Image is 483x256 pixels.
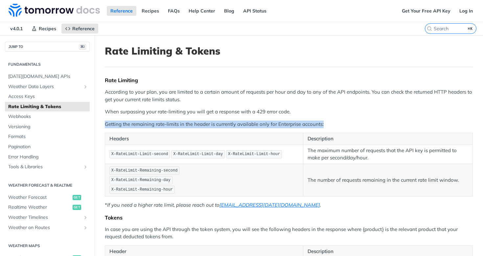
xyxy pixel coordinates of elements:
[8,113,88,120] span: Webhooks
[5,112,90,122] a: Webhooks
[5,152,90,162] a: Error Handling
[5,142,90,152] a: Pagination
[8,104,88,110] span: Rate Limiting & Tokens
[83,84,88,89] button: Show subpages for Weather Data Layers
[8,73,88,80] span: [DATE][DOMAIN_NAME] APIs
[5,223,90,233] a: Weather on RoutesShow subpages for Weather on Routes
[107,6,136,16] a: Reference
[111,152,168,156] span: X-RateLimit-Limit-second
[5,182,90,188] h2: Weather Forecast & realtime
[219,202,320,208] a: [EMAIL_ADDRESS][DATE][DOMAIN_NAME]
[5,202,90,212] a: Realtime Weatherget
[5,102,90,112] a: Rate Limiting & Tokens
[7,24,26,34] span: v4.0.1
[61,24,98,34] a: Reference
[5,72,90,81] a: [DATE][DOMAIN_NAME] APIs
[8,124,88,130] span: Versioning
[105,88,473,103] p: According to your plan, you are limited to a certain amount of requests per hour and day to any o...
[105,121,473,128] p: Getting the remaining rate-limits in the header is currently available only for Enterprise accounts:
[138,6,163,16] a: Recipes
[5,132,90,142] a: Formats
[73,195,81,200] span: get
[111,178,171,182] span: X-RateLimit-Remaining-day
[5,42,90,52] button: JUMP TO⌘/
[466,25,474,32] kbd: ⌘K
[39,26,56,32] span: Recipes
[228,152,280,156] span: X-RateLimit-Limit-hour
[5,162,90,172] a: Tools & LibrariesShow subpages for Tools & Libraries
[5,122,90,132] a: Versioning
[5,213,90,222] a: Weather TimelinesShow subpages for Weather Timelines
[28,24,60,34] a: Recipes
[8,154,88,160] span: Error Handling
[111,168,178,173] span: X-RateLimit-Remaining-second
[164,6,183,16] a: FAQs
[9,4,100,17] img: Tomorrow.io Weather API Docs
[105,226,473,241] p: In case you are using the API through the token system, you will see the following headers in the...
[105,45,473,57] h1: Rate Limiting & Tokens
[427,26,432,31] svg: Search
[8,164,81,170] span: Tools & Libraries
[83,225,88,230] button: Show subpages for Weather on Routes
[5,92,90,102] a: Access Keys
[173,152,223,156] span: X-RateLimit-Limit-day
[105,77,473,83] div: Rate Limiting
[8,93,88,100] span: Access Keys
[5,61,90,67] h2: Fundamentals
[79,44,86,50] span: ⌘/
[185,6,219,16] a: Help Center
[73,205,81,210] span: get
[220,6,238,16] a: Blog
[8,214,81,221] span: Weather Timelines
[111,187,173,192] span: X-RateLimit-Remaining-hour
[308,176,468,184] p: The number of requests remaining in the current rate limit window.
[72,26,95,32] span: Reference
[240,6,270,16] a: API Status
[308,135,468,143] p: Description
[456,6,476,16] a: Log In
[398,6,454,16] a: Get Your Free API Key
[107,202,321,208] em: If you need a higher rate limit, please reach out to .
[8,144,88,150] span: Pagination
[83,215,88,220] button: Show subpages for Weather Timelines
[109,135,299,143] p: Headers
[83,164,88,170] button: Show subpages for Tools & Libraries
[8,224,81,231] span: Weather on Routes
[8,204,71,211] span: Realtime Weather
[308,147,468,162] p: The maximum number of requests that the API key is permitted to make per second/day/hour.
[8,133,88,140] span: Formats
[8,194,71,201] span: Weather Forecast
[5,82,90,92] a: Weather Data LayersShow subpages for Weather Data Layers
[5,243,90,249] h2: Weather Maps
[8,83,81,90] span: Weather Data Layers
[105,108,473,116] p: When surpassing your rate-limiting you will get a response with a 429 error code.
[5,193,90,202] a: Weather Forecastget
[105,214,473,221] div: Tokens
